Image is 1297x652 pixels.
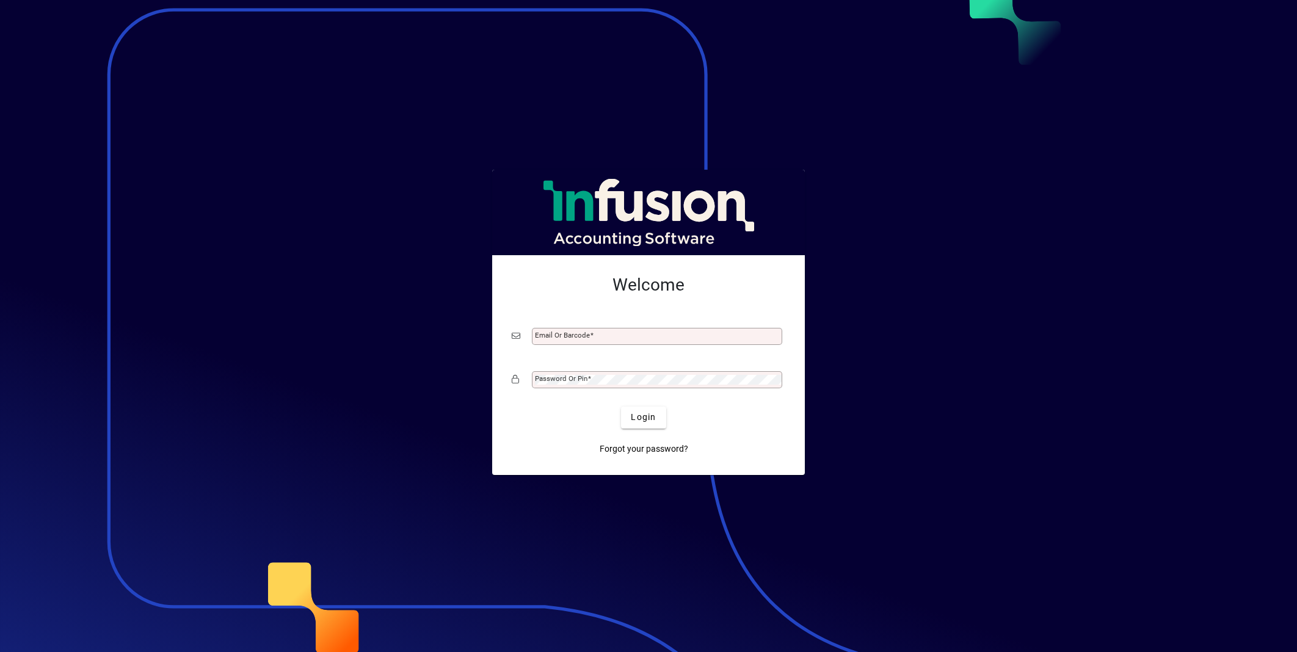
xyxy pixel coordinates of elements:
h2: Welcome [512,275,785,295]
mat-label: Password or Pin [535,374,587,383]
mat-label: Email or Barcode [535,331,590,339]
span: Login [631,411,656,424]
a: Forgot your password? [595,438,693,460]
button: Login [621,407,666,429]
span: Forgot your password? [600,443,688,455]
